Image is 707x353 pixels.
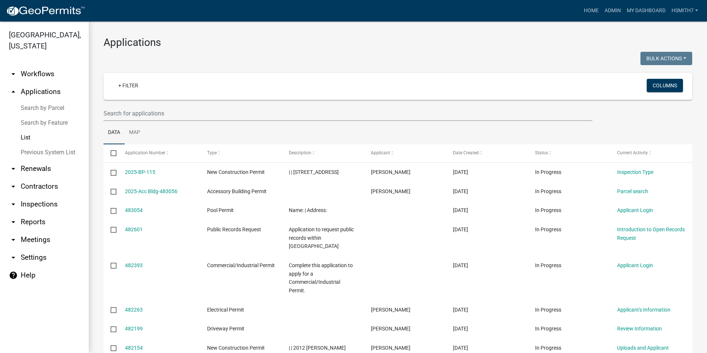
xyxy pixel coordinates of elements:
[535,262,561,268] span: In Progress
[207,307,244,313] span: Electrical Permit
[9,182,18,191] i: arrow_drop_down
[453,345,468,351] span: 09/22/2025
[125,345,143,351] a: 482154
[9,235,18,244] i: arrow_drop_down
[581,4,602,18] a: Home
[617,226,685,241] a: Introduction to Open Records Request
[371,345,410,351] span: Arthur J Culpepper
[602,4,624,18] a: Admin
[535,307,561,313] span: In Progress
[617,169,653,175] a: Inspection Type
[617,207,653,213] a: Applicant Login
[125,121,145,145] a: Map
[125,188,177,194] a: 2025-Acc Bldg-483056
[535,326,561,332] span: In Progress
[528,144,610,162] datatable-header-cell: Status
[617,326,662,332] a: Review Information
[624,4,669,18] a: My Dashboard
[535,169,561,175] span: In Progress
[289,207,327,213] span: Name: | Address:
[453,188,468,194] span: 09/23/2025
[617,262,653,268] a: Applicant Login
[535,345,561,351] span: In Progress
[9,218,18,226] i: arrow_drop_down
[112,79,144,92] a: + Filter
[453,169,468,175] span: 09/24/2025
[289,169,339,175] span: | | 960 HWY 36 WEST WOODLAND
[125,226,143,232] a: 482601
[9,271,18,280] i: help
[125,169,155,175] a: 2025-BP-115
[118,144,200,162] datatable-header-cell: Application Number
[125,262,143,268] a: 482393
[446,144,528,162] datatable-header-cell: Date Created
[453,262,468,268] span: 09/22/2025
[617,307,670,313] a: Applicant's Information
[104,144,118,162] datatable-header-cell: Select
[453,150,479,155] span: Date Created
[617,188,648,194] a: Parcel search
[9,253,18,262] i: arrow_drop_down
[535,226,561,232] span: In Progress
[207,345,265,351] span: New Construction Permit
[9,200,18,209] i: arrow_drop_down
[535,188,561,194] span: In Progress
[289,226,354,249] span: Application to request public records within Talbot County
[125,307,143,313] a: 482263
[200,144,282,162] datatable-header-cell: Type
[9,70,18,78] i: arrow_drop_down
[289,150,311,155] span: Description
[371,150,390,155] span: Applicant
[9,87,18,96] i: arrow_drop_up
[104,36,692,49] h3: Applications
[364,144,446,162] datatable-header-cell: Applicant
[371,188,410,194] span: Ricky Cox
[647,79,683,92] button: Columns
[207,326,244,332] span: Driveway Permit
[207,207,234,213] span: Pool Permit
[371,307,410,313] span: Julia Mathis
[125,150,165,155] span: Application Number
[104,106,592,121] input: Search for applications
[371,326,410,332] span: Arthur J Culpepper
[207,169,265,175] span: New Construction Permit
[125,326,143,332] a: 482199
[125,207,143,213] a: 483054
[207,226,261,232] span: Public Records Request
[289,262,353,293] span: Complete this application to apply for a Commercial/Industrial Permit.
[207,262,275,268] span: Commercial/Industrial Permit
[669,4,701,18] a: hsmith7
[282,144,364,162] datatable-header-cell: Description
[371,169,410,175] span: Robert Calvin Wise
[207,150,217,155] span: Type
[535,150,548,155] span: Status
[207,188,267,194] span: Accessory Building Permit
[453,307,468,313] span: 09/22/2025
[453,226,468,232] span: 09/23/2025
[453,207,468,213] span: 09/23/2025
[453,326,468,332] span: 09/22/2025
[9,164,18,173] i: arrow_drop_down
[610,144,692,162] datatable-header-cell: Current Activity
[640,52,692,65] button: Bulk Actions
[535,207,561,213] span: In Progress
[617,150,648,155] span: Current Activity
[104,121,125,145] a: Data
